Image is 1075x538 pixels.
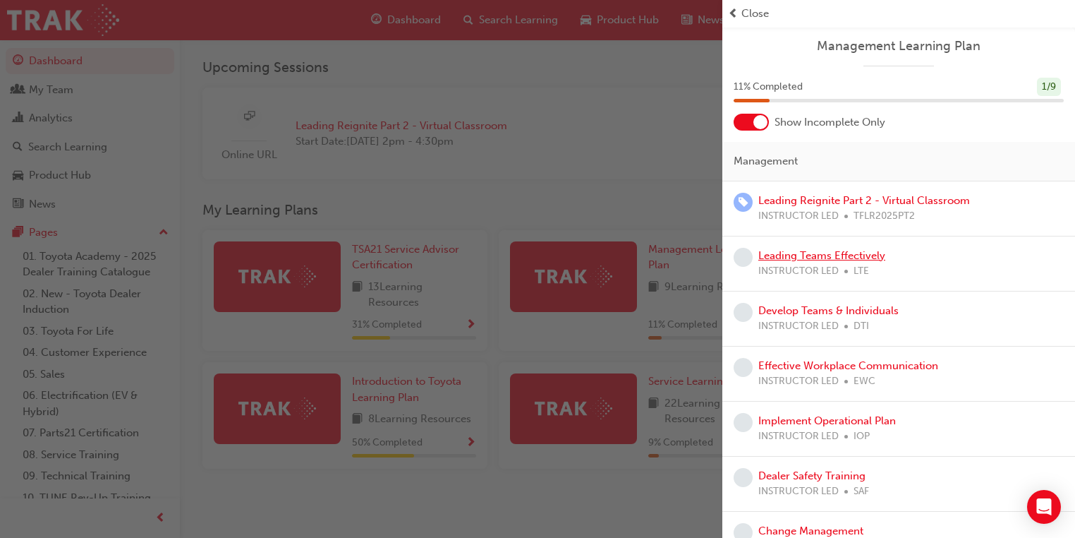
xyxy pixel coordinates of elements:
span: DTI [854,318,869,335]
span: INSTRUCTOR LED [758,208,839,225]
span: Show Incomplete Only [775,114,885,131]
a: Implement Operational Plan [758,414,896,427]
span: INSTRUCTOR LED [758,263,839,280]
span: INSTRUCTOR LED [758,318,839,335]
span: prev-icon [728,6,739,22]
a: Leading Teams Effectively [758,249,885,262]
span: learningRecordVerb_NONE-icon [734,248,753,267]
a: Effective Workplace Communication [758,359,938,372]
span: EWC [854,373,875,390]
span: learningRecordVerb_NONE-icon [734,468,753,487]
a: Dealer Safety Training [758,470,866,482]
span: TFLR2025PT2 [854,208,915,225]
a: Change Management [758,525,863,537]
span: learningRecordVerb_NONE-icon [734,358,753,377]
span: learningRecordVerb_NONE-icon [734,303,753,322]
a: Develop Teams & Individuals [758,304,899,317]
span: Management [734,153,798,169]
button: prev-iconClose [728,6,1069,22]
span: learningRecordVerb_ENROLL-icon [734,193,753,212]
span: Close [741,6,769,22]
div: 1 / 9 [1037,78,1061,97]
a: Management Learning Plan [734,38,1064,54]
span: 11 % Completed [734,79,803,95]
span: INSTRUCTOR LED [758,429,839,445]
span: IOP [854,429,870,445]
span: INSTRUCTOR LED [758,484,839,500]
a: Leading Reignite Part 2 - Virtual Classroom [758,194,970,207]
span: SAF [854,484,869,500]
span: INSTRUCTOR LED [758,373,839,390]
span: learningRecordVerb_NONE-icon [734,413,753,432]
span: LTE [854,263,869,280]
div: Open Intercom Messenger [1027,490,1061,524]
